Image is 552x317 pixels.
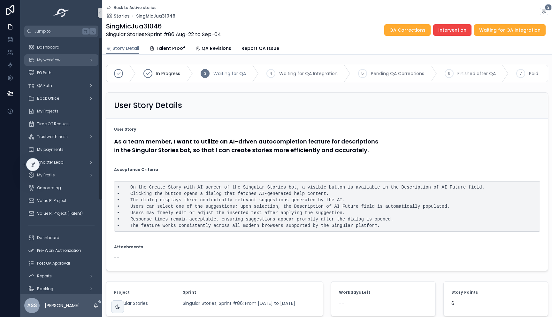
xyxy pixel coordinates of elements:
[24,105,98,117] a: My Projects
[37,261,70,266] span: Post QA Approval
[24,80,98,91] a: QA Path
[24,232,98,244] a: Dashboard
[24,42,98,53] a: Dashboard
[371,70,424,77] span: Pending QA Corrections
[451,300,540,306] span: 6
[37,70,51,75] span: PO Path
[529,70,538,77] span: Paid
[37,83,52,88] span: QA Path
[114,167,158,172] strong: Acceptance Criteria
[183,300,295,306] a: Singular Stories; Sprint #86; From [DATE] to [DATE]
[114,137,540,154] h4: As a team member, I want to utilize an AI-driven autocompletion feature for descriptions in the S...
[106,22,221,31] h1: SingMicJua31046
[520,71,522,76] span: 7
[213,70,246,77] span: Waiting for QA
[114,181,540,232] pre: • On the Create Story with AI screen of the Singular Stories bot, a visible button is available i...
[114,244,143,250] strong: Attachments
[339,300,344,306] span: --
[24,118,98,130] a: Time Off Request
[37,173,55,178] span: My Profile
[457,70,496,77] span: Finished after QA
[136,13,175,19] a: SingMicJua31046
[24,208,98,219] a: Value R. Project (Talent)
[270,71,272,76] span: 4
[24,258,98,269] a: Post QA Approval
[540,8,548,16] button: 2
[24,26,98,37] button: Jump to...K
[37,185,61,190] span: Onboarding
[24,54,98,66] a: My workflow
[241,43,279,55] a: Report QA Issue
[114,127,136,132] strong: User Story
[438,27,466,33] span: Intervention
[37,211,83,216] span: Value R. Project (Talent)
[474,24,546,36] button: Waiting for QA integration
[37,160,64,165] span: Chapter Lead
[106,43,139,55] a: Story Detail
[37,109,58,114] span: My Projects
[195,43,231,55] a: QA Revisions
[37,121,70,127] span: Time Off Request
[90,29,95,34] span: K
[202,45,231,51] span: QA Revisions
[51,8,72,18] img: App logo
[37,198,66,203] span: Value R. Project
[545,4,552,11] span: 2
[279,70,338,77] span: Waiting for QA Integration
[183,290,196,295] strong: Sprint
[448,71,450,76] span: 6
[24,270,98,282] a: Reports
[24,131,98,143] a: Trustworthiness
[114,300,148,306] a: Singular Stories
[149,43,185,55] a: Talent Proof
[114,13,130,19] span: Stories
[37,58,60,63] span: My workflow
[37,235,59,240] span: Dashboard
[37,96,59,101] span: Back Office
[389,27,425,33] span: QA Corrections
[24,195,98,206] a: Value R. Project
[479,27,540,33] span: Waiting for QA integration
[37,274,52,279] span: Reports
[20,37,102,294] div: scrollable content
[37,286,53,291] span: Backlog
[37,248,81,253] span: Pre-Work Authorization
[156,45,185,51] span: Talent Proof
[45,302,80,309] p: [PERSON_NAME]
[24,67,98,79] a: PO Path
[361,71,364,76] span: 5
[27,302,37,309] span: ASS
[106,5,157,10] a: Back to Active stories
[24,144,98,155] a: My payments
[24,182,98,194] a: Onboarding
[384,24,431,36] button: QA Corrections
[204,71,206,76] span: 3
[144,31,147,38] strong: >
[24,245,98,256] a: Pre-Work Authorization
[156,70,180,77] span: In Progress
[106,31,221,38] span: Singular Stories Sprint #86 Aug-22 to Sep-04
[34,29,80,34] span: Jump to...
[37,134,68,139] span: Trustworthiness
[24,157,98,168] a: Chapter Lead
[106,13,130,19] a: Stories
[114,5,157,10] span: Back to Active stories
[114,255,119,261] span: --
[24,169,98,181] a: My Profile
[37,147,64,152] span: My payments
[114,100,182,111] h2: User Story Details
[24,93,98,104] a: Back Office
[339,290,370,295] strong: Workdays Left
[112,45,139,51] span: Story Detail
[451,290,478,295] strong: Story Points
[114,290,130,295] strong: Project
[241,45,279,51] span: Report QA Issue
[24,283,98,295] a: Backlog
[37,45,59,50] span: Dashboard
[433,24,471,36] button: Intervention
